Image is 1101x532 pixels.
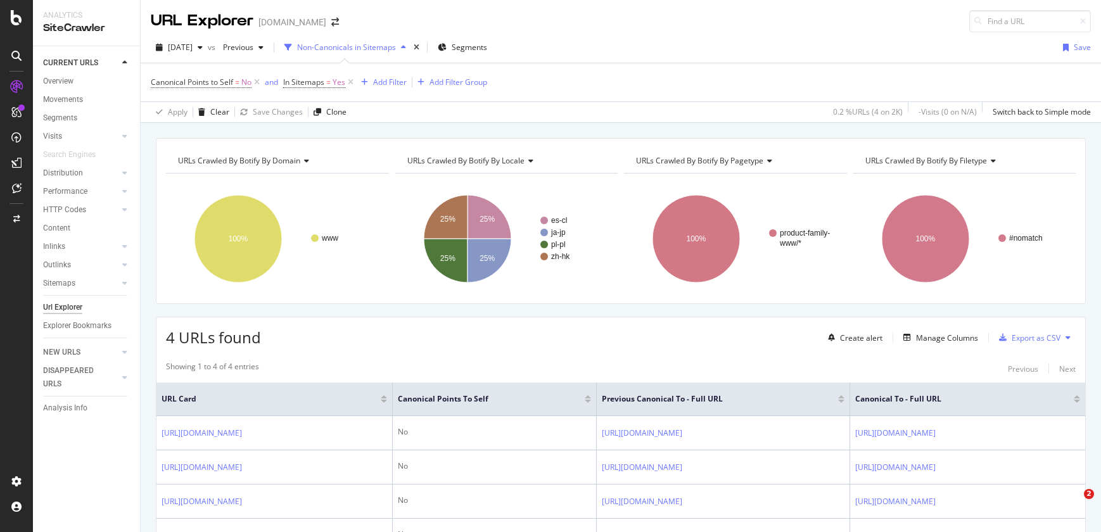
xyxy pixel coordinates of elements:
a: Segments [43,111,131,125]
div: Create alert [840,332,882,343]
a: [URL][DOMAIN_NAME] [855,427,936,440]
a: DISAPPEARED URLS [43,364,118,391]
div: No [398,495,592,506]
a: [URL][DOMAIN_NAME] [602,427,682,440]
a: [URL][DOMAIN_NAME] [162,495,242,508]
a: Search Engines [43,148,108,161]
h4: URLs Crawled By Botify By domain [175,151,378,171]
div: NEW URLS [43,346,80,359]
button: Save Changes [235,102,303,122]
div: Clear [210,106,229,117]
svg: A chart. [166,184,386,294]
button: Next [1059,361,1076,376]
button: and [265,76,278,88]
text: 25% [480,254,495,263]
a: Visits [43,130,118,143]
a: Outlinks [43,258,118,272]
a: Url Explorer [43,301,131,314]
div: Sitemaps [43,277,75,290]
div: 0.2 % URLs ( 4 on 2K ) [833,106,903,117]
svg: A chart. [395,184,616,294]
h4: URLs Crawled By Botify By filetype [863,151,1065,171]
div: Add Filter Group [430,77,487,87]
div: Segments [43,111,77,125]
input: Find a URL [969,10,1091,32]
div: Add Filter [373,77,407,87]
a: [URL][DOMAIN_NAME] [602,461,682,474]
div: DISAPPEARED URLS [43,364,107,391]
div: CURRENT URLS [43,56,98,70]
div: Visits [43,130,62,143]
div: Distribution [43,167,83,180]
div: SiteCrawler [43,21,130,35]
button: Clone [309,102,347,122]
text: 100% [915,234,935,243]
span: URLs Crawled By Botify By filetype [865,155,987,166]
button: Non-Canonicals in Sitemaps [279,37,411,58]
a: HTTP Codes [43,203,118,217]
a: Performance [43,185,118,198]
div: URL Explorer [151,10,253,32]
span: URLs Crawled By Botify By domain [178,155,300,166]
text: 100% [229,234,248,243]
a: Overview [43,75,131,88]
div: Clone [326,106,347,117]
div: Save [1074,42,1091,53]
div: Showing 1 to 4 of 4 entries [166,361,259,376]
svg: A chart. [853,184,1074,294]
text: #nomatch [1009,234,1043,243]
a: Movements [43,93,131,106]
div: No [398,426,592,438]
div: and [265,77,278,87]
text: 25% [440,254,455,263]
span: Previous [218,42,253,53]
div: Explorer Bookmarks [43,319,111,332]
text: ja-jp [550,228,566,237]
text: pl-pl [551,240,566,249]
a: Distribution [43,167,118,180]
a: Inlinks [43,240,118,253]
text: www [321,234,338,243]
div: Non-Canonicals in Sitemaps [297,42,396,53]
span: vs [208,42,218,53]
div: Analytics [43,10,130,21]
span: Canonical To - Full URL [855,393,1055,405]
span: 4 URLs found [166,327,261,348]
text: 100% [687,234,706,243]
button: Add Filter [356,75,407,90]
span: Previous Canonical To - Full URL [602,393,819,405]
text: 25% [440,215,455,224]
a: [URL][DOMAIN_NAME] [855,495,936,508]
span: URLs Crawled By Botify By pagetype [636,155,763,166]
div: Overview [43,75,73,88]
div: arrow-right-arrow-left [331,18,339,27]
div: No [398,460,592,472]
span: Canonical Points to Self [151,77,233,87]
h4: URLs Crawled By Botify By locale [405,151,607,171]
text: 25% [480,215,495,224]
svg: A chart. [624,184,844,294]
button: Clear [193,102,229,122]
text: es-cl [551,216,567,225]
div: Movements [43,93,83,106]
a: [URL][DOMAIN_NAME] [162,427,242,440]
div: Manage Columns [916,332,978,343]
div: Export as CSV [1012,332,1060,343]
button: Apply [151,102,188,122]
span: Yes [333,73,345,91]
iframe: Intercom live chat [1058,489,1088,519]
span: In Sitemaps [283,77,324,87]
span: URL Card [162,393,378,405]
div: Url Explorer [43,301,82,314]
a: CURRENT URLS [43,56,118,70]
span: No [241,73,251,91]
span: 2025 Sep. 14th [168,42,193,53]
span: = [326,77,331,87]
div: Search Engines [43,148,96,161]
button: Manage Columns [898,330,978,345]
button: Previous [1008,361,1038,376]
div: Previous [1008,364,1038,374]
span: = [235,77,239,87]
